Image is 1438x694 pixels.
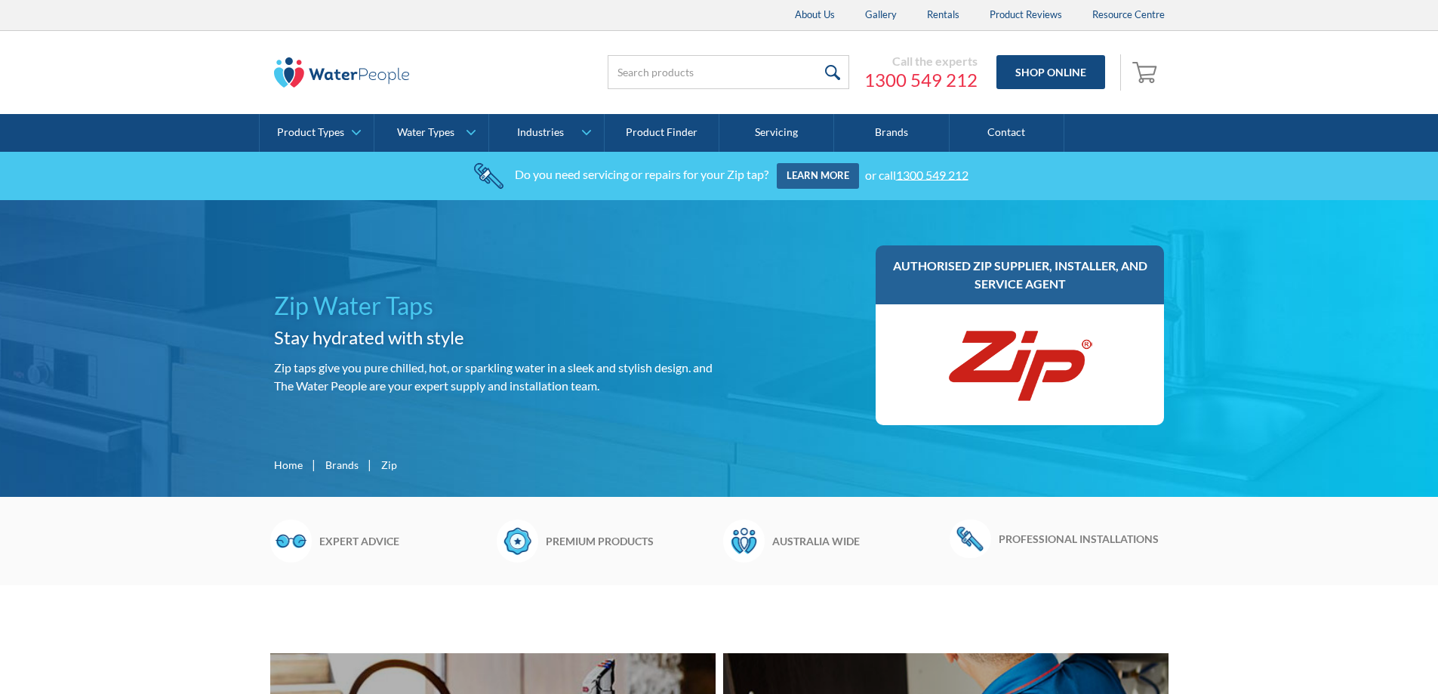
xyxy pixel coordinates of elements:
img: Zip [944,319,1095,410]
h6: Australia wide [772,533,942,549]
a: Learn more [777,163,859,189]
div: Call the experts [864,54,978,69]
a: Contact [950,114,1064,152]
a: Product Types [260,114,374,152]
img: Badge [497,520,538,562]
a: Industries [489,114,603,152]
input: Search products [608,55,849,89]
div: Zip [381,457,397,473]
div: Water Types [397,126,454,139]
div: Industries [517,126,564,139]
img: Wrench [950,520,991,557]
a: 1300 549 212 [896,167,968,181]
h6: Professional installations [999,531,1169,547]
a: Water Types [374,114,488,152]
div: Do you need servicing or repairs for your Zip tap? [515,167,768,181]
div: | [366,455,374,473]
a: Home [274,457,303,473]
img: Glasses [270,520,312,562]
h1: Zip Water Taps [274,288,713,324]
a: Brands [834,114,949,152]
img: The Water People [274,57,410,88]
h6: Premium products [546,533,716,549]
h2: Stay hydrated with style [274,324,713,351]
a: 1300 549 212 [864,69,978,91]
div: or call [865,167,968,181]
a: Servicing [719,114,834,152]
img: Waterpeople Symbol [723,520,765,562]
h3: Authorised Zip supplier, installer, and service agent [891,257,1150,293]
img: shopping cart [1132,60,1161,84]
a: Product Finder [605,114,719,152]
div: | [310,455,318,473]
a: Brands [325,457,359,473]
h6: Expert advice [319,533,489,549]
p: Zip taps give you pure chilled, hot, or sparkling water in a sleek and stylish design. and The Wa... [274,359,713,395]
div: Product Types [277,126,344,139]
a: Open empty cart [1129,54,1165,91]
a: Shop Online [996,55,1105,89]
